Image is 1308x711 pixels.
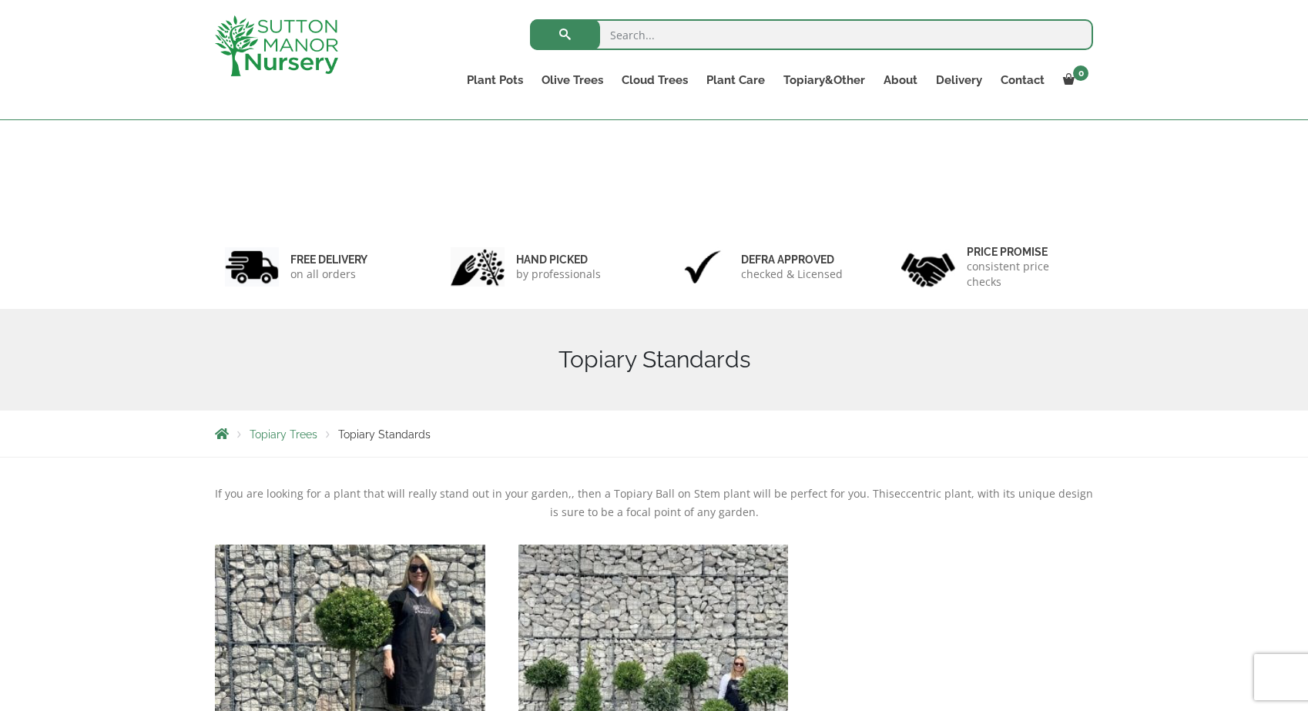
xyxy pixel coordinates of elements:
[676,247,729,287] img: 3.jpg
[967,245,1084,259] h6: Price promise
[451,247,505,287] img: 2.jpg
[1054,69,1093,91] a: 0
[250,428,317,441] a: Topiary Trees
[516,253,601,267] h6: hand picked
[927,69,991,91] a: Delivery
[532,69,612,91] a: Olive Trees
[215,346,1093,374] h1: Topiary Standards
[225,247,279,287] img: 1.jpg
[458,69,532,91] a: Plant Pots
[215,486,894,501] span: If you are looking for a plant that will really stand out in your garden,, then a Topiary Ball on...
[1073,65,1088,81] span: 0
[530,19,1093,50] input: Search...
[697,69,774,91] a: Plant Care
[516,267,601,282] p: by professionals
[901,243,955,290] img: 4.jpg
[290,253,367,267] h6: FREE DELIVERY
[991,69,1054,91] a: Contact
[338,428,431,441] span: Topiary Standards
[774,69,874,91] a: Topiary&Other
[874,69,927,91] a: About
[967,259,1084,290] p: consistent price checks
[215,15,338,76] img: logo
[290,267,367,282] p: on all orders
[612,69,697,91] a: Cloud Trees
[741,253,843,267] h6: Defra approved
[741,267,843,282] p: checked & Licensed
[215,428,1093,440] nav: Breadcrumbs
